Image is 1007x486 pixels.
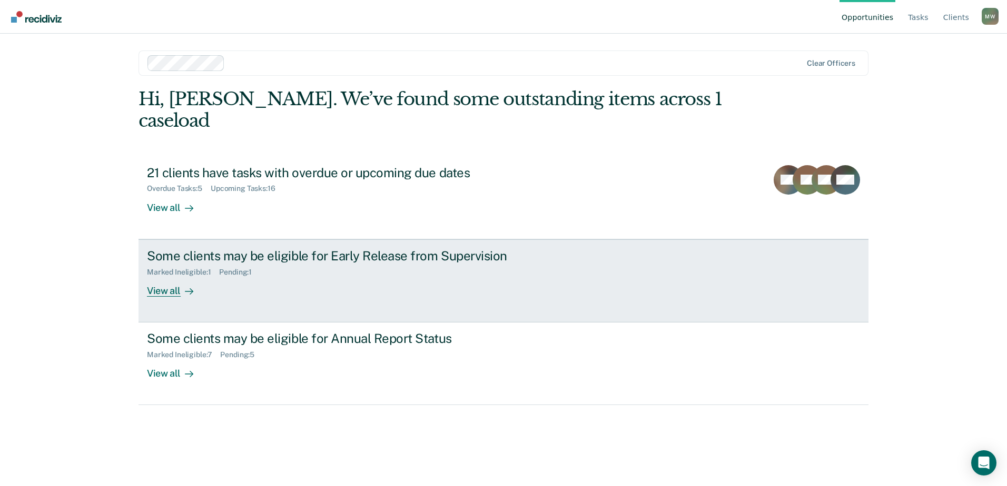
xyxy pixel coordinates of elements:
[220,350,263,359] div: Pending : 5
[971,450,996,475] div: Open Intercom Messenger
[982,8,999,25] button: Profile dropdown button
[147,268,219,277] div: Marked Ineligible : 1
[982,8,999,25] div: M W
[147,193,206,214] div: View all
[147,184,211,193] div: Overdue Tasks : 5
[211,184,284,193] div: Upcoming Tasks : 16
[139,88,723,131] div: Hi, [PERSON_NAME]. We’ve found some outstanding items across 1 caseload
[807,59,855,68] div: Clear officers
[219,268,260,277] div: Pending : 1
[11,11,62,23] img: Recidiviz
[147,165,517,180] div: 21 clients have tasks with overdue or upcoming due dates
[139,157,868,239] a: 21 clients have tasks with overdue or upcoming due datesOverdue Tasks:5Upcoming Tasks:16View all
[147,350,220,359] div: Marked Ineligible : 7
[147,359,206,380] div: View all
[139,322,868,405] a: Some clients may be eligible for Annual Report StatusMarked Ineligible:7Pending:5View all
[139,239,868,322] a: Some clients may be eligible for Early Release from SupervisionMarked Ineligible:1Pending:1View all
[147,248,517,264] div: Some clients may be eligible for Early Release from Supervision
[147,276,206,297] div: View all
[147,331,517,346] div: Some clients may be eligible for Annual Report Status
